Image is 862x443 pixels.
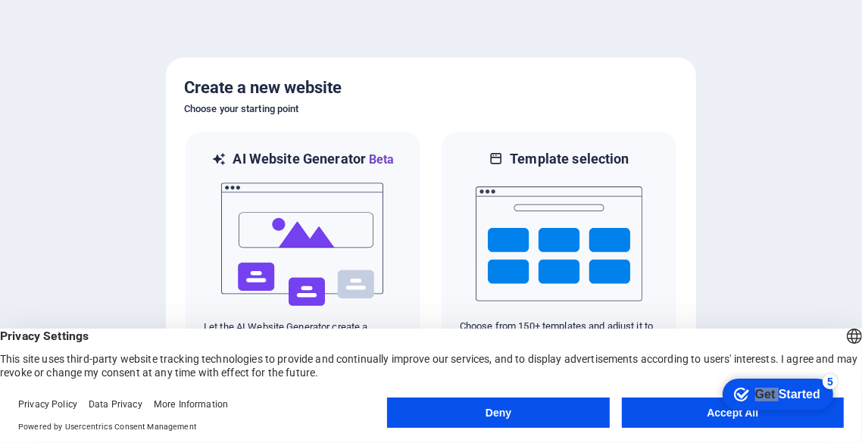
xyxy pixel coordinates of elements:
div: 5 [112,3,127,18]
p: Choose from 150+ templates and adjust it to you needs. [460,320,658,347]
h6: Choose your starting point [184,100,678,118]
div: AI Website GeneratorBetaaiLet the AI Website Generator create a website based on your input. [184,130,422,367]
h6: Template selection [510,150,629,168]
p: Let the AI Website Generator create a website based on your input. [204,320,402,348]
h6: AI Website Generator [233,150,394,169]
div: Get Started [45,17,110,30]
span: Beta [366,152,395,167]
div: Template selectionChoose from 150+ templates and adjust it to you needs. [440,130,678,367]
img: ai [220,169,386,320]
div: Get Started 5 items remaining, 0% complete [12,8,123,39]
h5: Create a new website [184,76,678,100]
